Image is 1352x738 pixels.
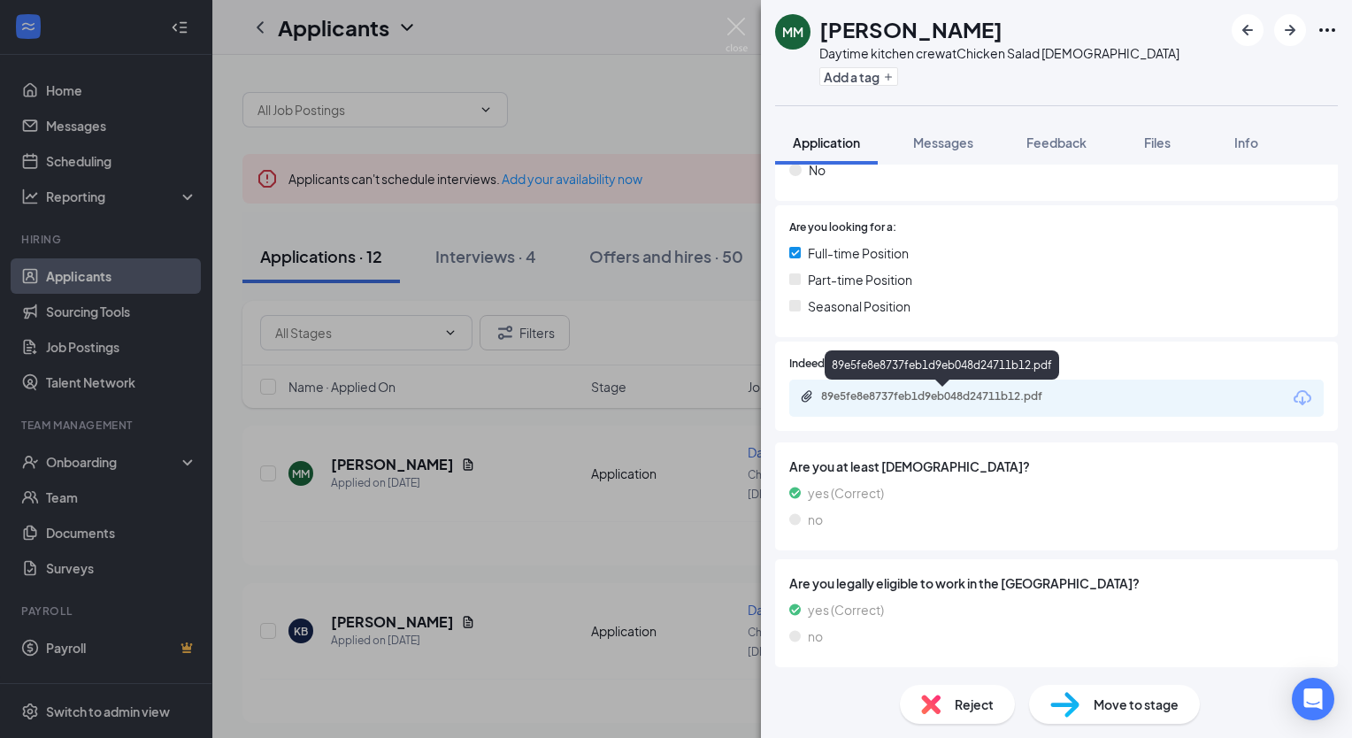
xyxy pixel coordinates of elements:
span: Reject [955,695,994,714]
svg: Plus [883,72,894,82]
svg: ArrowRight [1279,19,1301,41]
div: MM [782,23,803,41]
button: ArrowRight [1274,14,1306,46]
span: yes (Correct) [808,600,884,619]
span: Files [1144,135,1171,150]
span: Are you looking for a: [789,219,896,236]
span: no [808,510,823,529]
span: yes (Correct) [808,483,884,503]
div: Open Intercom Messenger [1292,678,1334,720]
h1: [PERSON_NAME] [819,14,1002,44]
a: Paperclip89e5fe8e8737feb1d9eb048d24711b12.pdf [800,389,1087,406]
span: Application [793,135,860,150]
span: no [808,627,823,646]
svg: Ellipses [1317,19,1338,41]
span: Indeed Resume [789,356,867,373]
svg: Download [1292,388,1313,409]
div: 89e5fe8e8737feb1d9eb048d24711b12.pdf [825,350,1059,380]
button: PlusAdd a tag [819,67,898,86]
span: No [809,160,826,180]
span: Info [1234,135,1258,150]
span: Feedback [1026,135,1087,150]
span: Move to stage [1094,695,1179,714]
div: 89e5fe8e8737feb1d9eb048d24711b12.pdf [821,389,1069,404]
span: Messages [913,135,973,150]
button: ArrowLeftNew [1232,14,1264,46]
span: Are you at least [DEMOGRAPHIC_DATA]? [789,457,1324,476]
span: Full-time Position [808,243,909,263]
div: Daytime kitchen crew at Chicken Salad [DEMOGRAPHIC_DATA] [819,44,1179,62]
span: Are you legally eligible to work in the [GEOGRAPHIC_DATA]? [789,573,1324,593]
span: Part-time Position [808,270,912,289]
span: Seasonal Position [808,296,910,316]
svg: Paperclip [800,389,814,404]
svg: ArrowLeftNew [1237,19,1258,41]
